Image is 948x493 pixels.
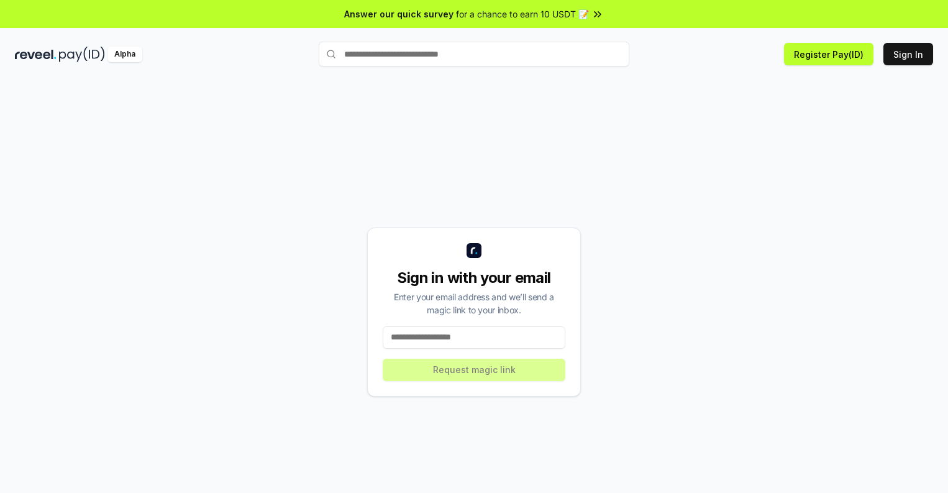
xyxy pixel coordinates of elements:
span: Answer our quick survey [344,7,453,21]
div: Sign in with your email [383,268,565,288]
span: for a chance to earn 10 USDT 📝 [456,7,589,21]
button: Sign In [883,43,933,65]
img: pay_id [59,47,105,62]
img: reveel_dark [15,47,57,62]
button: Register Pay(ID) [784,43,873,65]
div: Enter your email address and we’ll send a magic link to your inbox. [383,290,565,316]
div: Alpha [107,47,142,62]
img: logo_small [467,243,481,258]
